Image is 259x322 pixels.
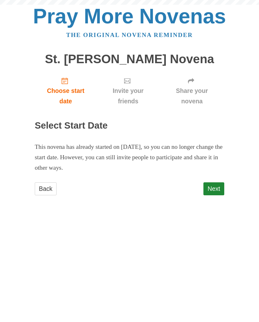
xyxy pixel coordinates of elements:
[203,182,224,195] a: Next
[160,72,224,110] a: Share your novena
[41,86,90,106] span: Choose start date
[166,86,218,106] span: Share your novena
[33,4,226,28] a: Pray More Novenas
[66,32,193,38] a: The original novena reminder
[35,182,57,195] a: Back
[103,86,153,106] span: Invite your friends
[97,72,160,110] a: Invite your friends
[35,52,224,66] h1: St. [PERSON_NAME] Novena
[35,121,224,131] h2: Select Start Date
[35,142,224,173] p: This novena has already started on [DATE], so you can no longer change the start date. However, y...
[35,72,97,110] a: Choose start date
